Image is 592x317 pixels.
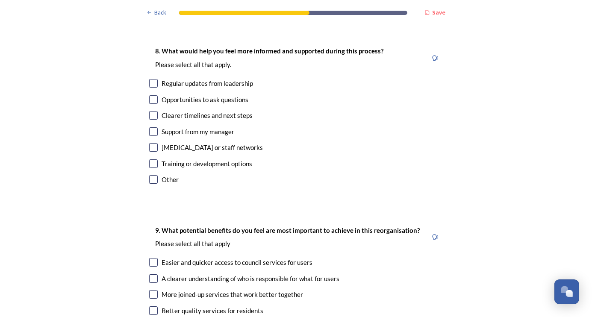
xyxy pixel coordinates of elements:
[162,175,179,185] div: Other
[162,143,263,153] div: [MEDICAL_DATA] or staff networks
[162,274,340,284] div: A clearer understanding of who is responsible for what for users
[433,9,446,16] strong: Save
[156,239,420,248] p: Please select all that apply
[156,60,384,69] p: Please select all that apply.
[156,47,384,55] strong: 8. What would help you feel more informed and supported during this process?
[162,306,264,316] div: Better quality services for residents
[162,290,303,299] div: More joined-up services that work better together
[554,279,579,304] button: Open Chat
[162,159,253,169] div: Training or development options
[154,9,166,17] span: Back
[162,79,253,88] div: Regular updates from leadership
[162,95,249,105] div: Opportunities to ask questions
[156,226,420,234] strong: 9. What potential benefits do you feel are most important to achieve in this reorganisation?
[162,127,235,137] div: Support from my manager
[162,111,253,120] div: Clearer timelines and next steps
[162,258,313,267] div: Easier and quicker access to council services for users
